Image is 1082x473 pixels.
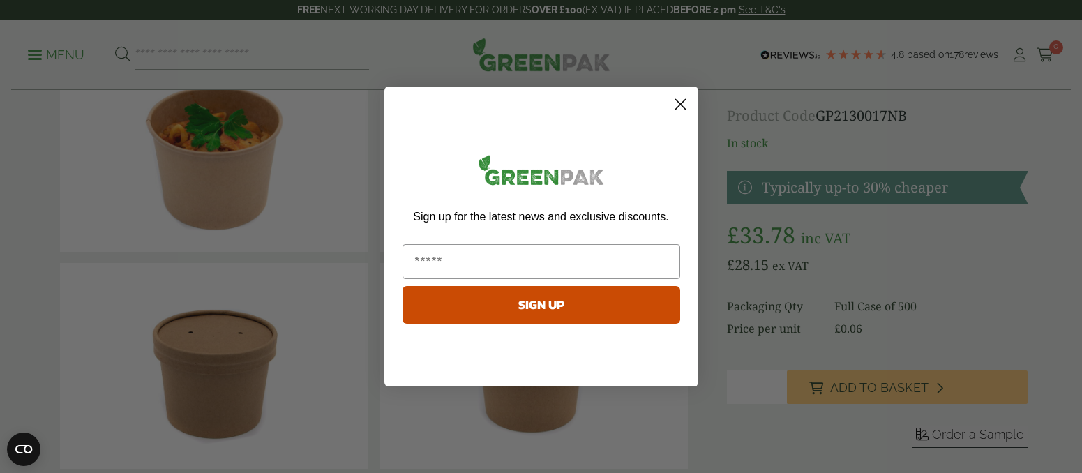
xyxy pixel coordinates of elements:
span: Sign up for the latest news and exclusive discounts. [413,211,668,223]
button: Close dialog [668,92,693,117]
button: SIGN UP [403,286,680,324]
img: greenpak_logo [403,149,680,196]
input: Email [403,244,680,279]
button: Open CMP widget [7,433,40,466]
